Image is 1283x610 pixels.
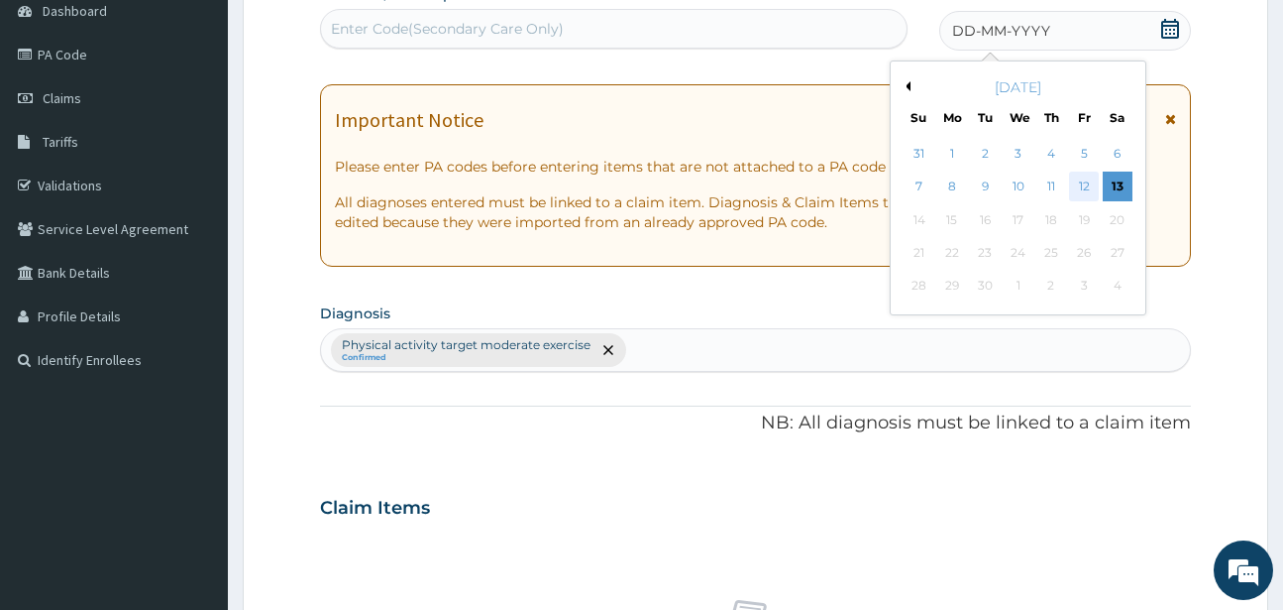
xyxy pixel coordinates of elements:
[325,10,373,58] div: Minimize live chat window
[970,205,1000,235] div: Not available Tuesday, September 16th, 2025
[952,21,1050,41] span: DD-MM-YYYY
[1069,139,1099,169] div: Choose Friday, September 5th, 2025
[1069,205,1099,235] div: Not available Friday, September 19th, 2025
[10,403,377,472] textarea: Type your message and hit 'Enter'
[43,89,81,107] span: Claims
[1102,238,1131,268] div: Not available Saturday, September 27th, 2025
[1069,173,1099,202] div: Choose Friday, September 12th, 2025
[909,109,926,126] div: Su
[1042,109,1059,126] div: Th
[1036,272,1066,302] div: Not available Thursday, October 2nd, 2025
[1010,109,1026,126] div: We
[37,99,80,149] img: d_794563401_company_1708531726252_794563401
[1069,272,1099,302] div: Not available Friday, October 3rd, 2025
[335,157,1175,177] p: Please enter PA codes before entering items that are not attached to a PA code
[115,181,273,381] span: We're online!
[1102,139,1131,169] div: Choose Saturday, September 6th, 2025
[904,238,933,268] div: Not available Sunday, September 21st, 2025
[937,272,967,302] div: Not available Monday, September 29th, 2025
[1102,205,1131,235] div: Not available Saturday, September 20th, 2025
[1076,109,1093,126] div: Fr
[1003,205,1032,235] div: Not available Wednesday, September 17th, 2025
[970,173,1000,202] div: Choose Tuesday, September 9th, 2025
[943,109,960,126] div: Mo
[1036,205,1066,235] div: Not available Thursday, September 18th, 2025
[970,238,1000,268] div: Not available Tuesday, September 23rd, 2025
[1003,139,1032,169] div: Choose Wednesday, September 3rd, 2025
[43,133,78,151] span: Tariffs
[937,238,967,268] div: Not available Monday, September 22nd, 2025
[320,498,430,520] h3: Claim Items
[899,77,1137,97] div: [DATE]
[970,272,1000,302] div: Not available Tuesday, September 30th, 2025
[901,81,910,91] button: Previous Month
[320,411,1190,436] p: NB: All diagnosis must be linked to a claim item
[1102,272,1131,302] div: Not available Saturday, October 4th, 2025
[1109,109,1125,126] div: Sa
[970,139,1000,169] div: Choose Tuesday, September 2nd, 2025
[320,304,390,323] label: Diagnosis
[1102,173,1131,202] div: Choose Saturday, September 13th, 2025
[937,173,967,202] div: Choose Monday, September 8th, 2025
[1003,173,1032,202] div: Choose Wednesday, September 10th, 2025
[103,111,333,137] div: Chat with us now
[1003,272,1032,302] div: Not available Wednesday, October 1st, 2025
[1003,238,1032,268] div: Not available Wednesday, September 24th, 2025
[904,139,933,169] div: Choose Sunday, August 31st, 2025
[976,109,993,126] div: Tu
[43,2,107,20] span: Dashboard
[1036,139,1066,169] div: Choose Thursday, September 4th, 2025
[904,205,933,235] div: Not available Sunday, September 14th, 2025
[1069,238,1099,268] div: Not available Friday, September 26th, 2025
[335,109,483,131] h1: Important Notice
[903,138,1133,304] div: month 2025-09
[335,192,1175,232] p: All diagnoses entered must be linked to a claim item. Diagnosis & Claim Items that are visible bu...
[937,205,967,235] div: Not available Monday, September 15th, 2025
[331,19,564,39] div: Enter Code(Secondary Care Only)
[937,139,967,169] div: Choose Monday, September 1st, 2025
[904,173,933,202] div: Choose Sunday, September 7th, 2025
[1036,173,1066,202] div: Choose Thursday, September 11th, 2025
[1036,238,1066,268] div: Not available Thursday, September 25th, 2025
[904,272,933,302] div: Not available Sunday, September 28th, 2025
